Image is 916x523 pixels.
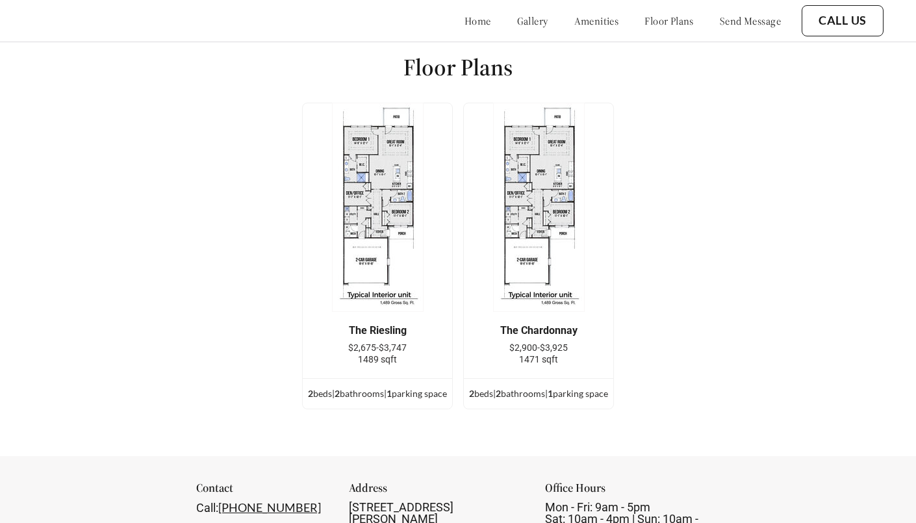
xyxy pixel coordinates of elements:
[348,342,407,353] span: $2,675-$3,747
[819,14,867,28] a: Call Us
[517,14,548,27] a: gallery
[644,14,694,27] a: floor plans
[387,388,392,399] span: 1
[322,325,433,337] div: The Riesling
[332,103,424,312] img: example
[519,354,558,364] span: 1471 sqft
[545,482,720,502] div: Office Hours
[496,388,501,399] span: 2
[349,482,524,502] div: Address
[509,342,568,353] span: $2,900-$3,925
[464,387,613,401] div: bed s | bathroom s | parking space
[493,103,585,312] img: example
[196,482,327,502] div: Contact
[469,388,474,399] span: 2
[303,387,452,401] div: bed s | bathroom s | parking space
[403,53,513,82] h1: Floor Plans
[218,500,321,515] a: [PHONE_NUMBER]
[464,14,491,27] a: home
[196,501,218,515] span: Call:
[720,14,781,27] a: send message
[574,14,619,27] a: amenities
[802,5,884,36] button: Call Us
[335,388,340,399] span: 2
[548,388,553,399] span: 1
[483,325,594,337] div: The Chardonnay
[358,354,397,364] span: 1489 sqft
[308,388,313,399] span: 2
